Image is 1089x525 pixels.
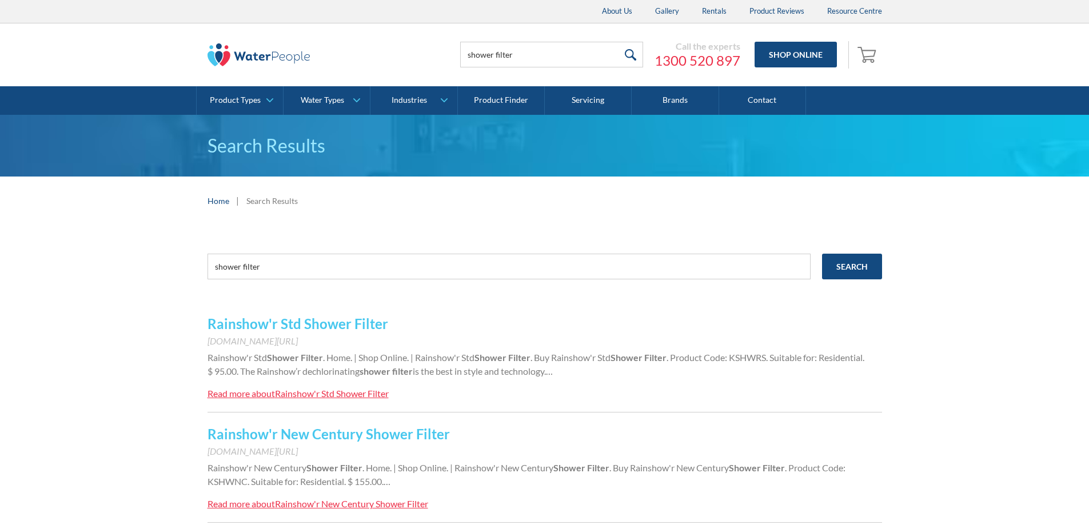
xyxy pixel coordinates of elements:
[460,42,643,67] input: Search products
[208,497,428,511] a: Read more aboutRainshow'r New Century Shower Filter
[323,352,474,363] span: . Home. | Shop Online. | Rainshow'r Std
[655,52,740,69] a: 1300 520 897
[392,95,427,105] div: Industries
[208,352,267,363] span: Rainshow'r Std
[306,462,338,473] strong: Shower
[360,366,390,376] strong: shower
[208,352,864,376] span: . Product Code: KSHWRS. Suitable for: Residential. $ 95.00. The Rainshow’r dechlorinating
[530,352,611,363] span: . Buy Rainshow'r Std
[857,45,879,63] img: shopping cart
[545,86,632,115] a: Servicing
[208,254,811,279] input: e.g. chilled water cooler
[284,86,370,115] a: Water Types
[553,462,585,473] strong: Shower
[474,352,506,363] strong: Shower
[362,462,553,473] span: . Home. | Shop Online. | Rainshow'r New Century
[208,43,310,66] img: The Water People
[609,462,729,473] span: . Buy Rainshow'r New Century
[208,334,882,348] div: [DOMAIN_NAME][URL]
[210,95,261,105] div: Product Types
[822,254,882,279] input: Search
[392,366,413,376] strong: filter
[208,444,882,458] div: [DOMAIN_NAME][URL]
[611,352,643,363] strong: Shower
[413,366,546,376] span: is the best in style and technology.
[208,462,306,473] span: Rainshow'r New Century
[370,86,457,115] a: Industries
[632,86,719,115] a: Brands
[644,352,667,363] strong: Filter
[208,387,389,400] a: Read more aboutRainshow'r Std Shower Filter
[275,388,389,399] div: Rainshow'r Std Shower Filter
[208,388,275,399] div: Read more about
[587,462,609,473] strong: Filter
[763,462,785,473] strong: Filter
[235,194,241,207] div: |
[208,132,882,159] h1: Search Results
[655,41,740,52] div: Call the experts
[275,498,428,509] div: Rainshow'r New Century Shower Filter
[384,476,390,487] span: …
[301,352,323,363] strong: Filter
[458,86,545,115] a: Product Finder
[208,426,450,442] a: Rainshow'r New Century Shower Filter
[208,462,845,487] span: . Product Code: KSHWNC. Suitable for: Residential. $ 155.00.
[508,352,530,363] strong: Filter
[719,86,806,115] a: Contact
[340,462,362,473] strong: Filter
[267,352,299,363] strong: Shower
[246,195,298,207] div: Search Results
[729,462,761,473] strong: Shower
[546,366,553,376] span: …
[208,315,388,332] a: Rainshow'r Std Shower Filter
[208,195,229,207] a: Home
[208,498,275,509] div: Read more about
[301,95,344,105] div: Water Types
[855,41,882,69] a: Open cart
[197,86,283,115] a: Product Types
[755,42,837,67] a: Shop Online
